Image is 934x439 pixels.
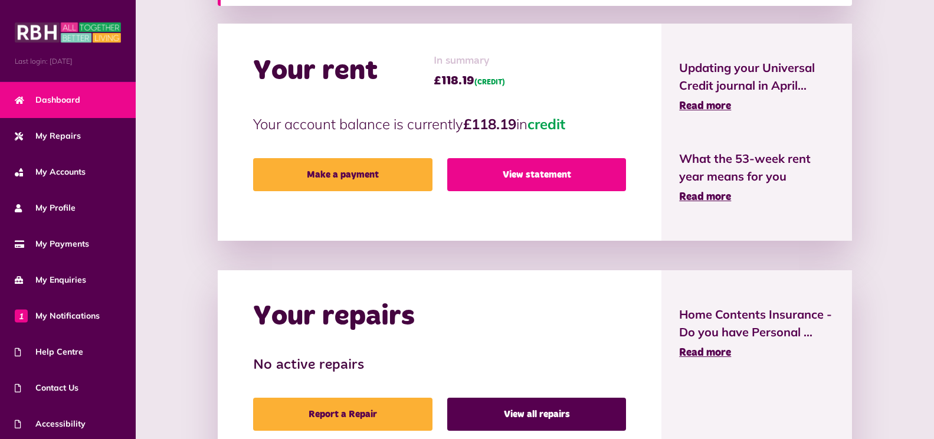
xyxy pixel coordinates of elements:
h2: Your repairs [253,300,415,334]
a: Make a payment [253,158,432,191]
span: Dashboard [15,94,80,106]
strong: £118.19 [463,115,516,133]
a: What the 53-week rent year means for you Read more [679,150,834,205]
span: Last login: [DATE] [15,56,121,67]
span: Read more [679,348,731,358]
span: Read more [679,192,731,202]
span: My Payments [15,238,89,250]
span: £118.19 [434,72,505,90]
span: Accessibility [15,418,86,430]
span: Help Centre [15,346,83,358]
h3: No active repairs [253,357,626,374]
span: Contact Us [15,382,78,394]
a: View all repairs [447,398,626,431]
span: What the 53-week rent year means for you [679,150,834,185]
span: credit [527,115,565,133]
span: Updating your Universal Credit journal in April... [679,59,834,94]
span: Home Contents Insurance - Do you have Personal ... [679,306,834,341]
a: View statement [447,158,626,191]
span: My Profile [15,202,76,214]
a: Report a Repair [253,398,432,431]
span: My Notifications [15,310,100,322]
span: Read more [679,101,731,112]
img: MyRBH [15,21,121,44]
span: 1 [15,309,28,322]
a: Updating your Universal Credit journal in April... Read more [679,59,834,114]
span: My Accounts [15,166,86,178]
h2: Your rent [253,54,378,89]
span: (CREDIT) [474,79,505,86]
span: My Repairs [15,130,81,142]
span: My Enquiries [15,274,86,286]
a: Home Contents Insurance - Do you have Personal ... Read more [679,306,834,361]
span: In summary [434,53,505,69]
p: Your account balance is currently in [253,113,626,135]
